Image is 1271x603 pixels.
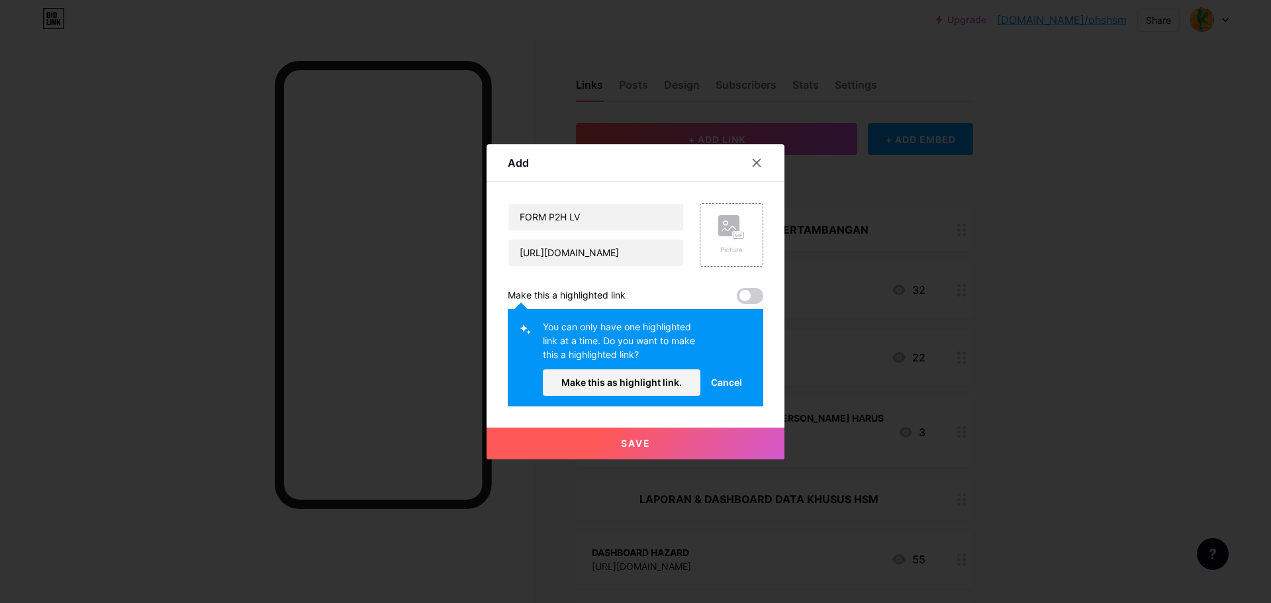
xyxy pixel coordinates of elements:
[561,377,682,388] span: Make this as highlight link.
[487,428,784,459] button: Save
[508,155,529,171] div: Add
[718,245,745,255] div: Picture
[508,204,683,230] input: Title
[711,375,742,389] span: Cancel
[700,369,753,396] button: Cancel
[508,288,626,304] div: Make this a highlighted link
[543,369,700,396] button: Make this as highlight link.
[621,438,651,449] span: Save
[543,320,700,369] div: You can only have one highlighted link at a time. Do you want to make this a highlighted link?
[508,240,683,266] input: URL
